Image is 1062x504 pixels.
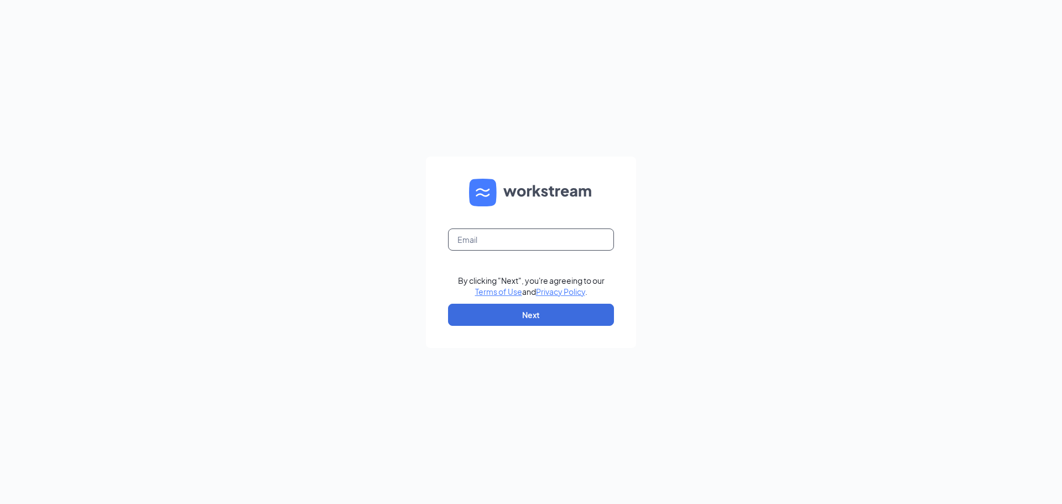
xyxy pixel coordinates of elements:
[448,304,614,326] button: Next
[536,287,585,297] a: Privacy Policy
[458,275,605,297] div: By clicking "Next", you're agreeing to our and .
[469,179,593,206] img: WS logo and Workstream text
[475,287,522,297] a: Terms of Use
[448,228,614,251] input: Email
